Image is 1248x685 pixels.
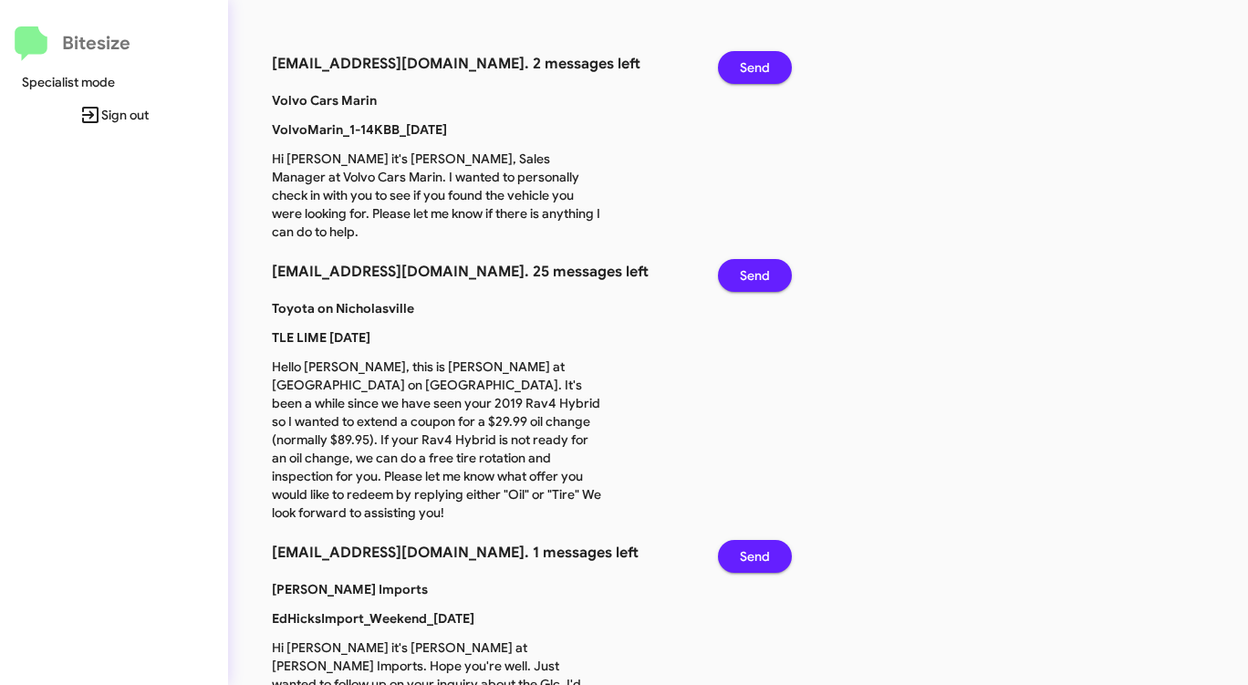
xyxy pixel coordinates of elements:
[740,540,770,573] span: Send
[258,150,615,241] p: Hi [PERSON_NAME] it's [PERSON_NAME], Sales Manager at Volvo Cars Marin. I wanted to personally ch...
[740,259,770,292] span: Send
[272,259,691,285] h3: [EMAIL_ADDRESS][DOMAIN_NAME]. 25 messages left
[740,51,770,84] span: Send
[272,610,474,627] b: EdHicksImport_Weekend_[DATE]
[272,329,370,346] b: TLE LIME [DATE]
[272,51,691,77] h3: [EMAIL_ADDRESS][DOMAIN_NAME]. 2 messages left
[15,26,130,61] a: Bitesize
[718,259,792,292] button: Send
[15,99,213,131] span: Sign out
[718,540,792,573] button: Send
[258,358,615,522] p: Hello [PERSON_NAME], this is [PERSON_NAME] at [GEOGRAPHIC_DATA] on [GEOGRAPHIC_DATA]. It's been a...
[272,581,428,597] b: [PERSON_NAME] Imports
[272,300,414,317] b: Toyota on Nicholasville
[272,540,691,566] h3: [EMAIL_ADDRESS][DOMAIN_NAME]. 1 messages left
[272,121,447,138] b: VolvoMarin_1-14KBB_[DATE]
[272,92,377,109] b: Volvo Cars Marin
[718,51,792,84] button: Send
